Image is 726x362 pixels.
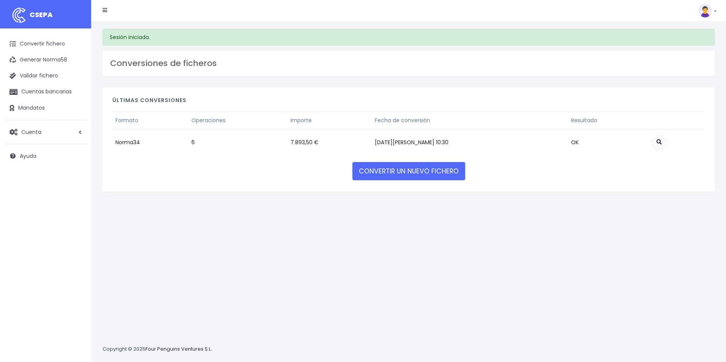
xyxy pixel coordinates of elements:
[4,148,87,164] a: Ayuda
[287,129,372,156] td: 7.893,50 €
[112,97,705,107] h4: Últimas conversiones
[103,345,213,353] p: Copyright © 2025 .
[20,152,36,160] span: Ayuda
[4,100,87,116] a: Mandatos
[4,36,87,52] a: Convertir fichero
[352,162,465,180] a: CONVERTIR UN NUEVO FICHERO
[21,128,41,135] span: Cuenta
[287,112,372,129] th: Importe
[372,112,568,129] th: Fecha de conversión
[568,112,647,129] th: Resultado
[568,129,647,156] td: OK
[145,345,212,353] a: Four Penguins Ventures S.L.
[9,6,28,25] img: logo
[112,112,188,129] th: Formato
[188,112,287,129] th: Operaciones
[372,129,568,156] td: [DATE][PERSON_NAME] 10:30
[4,124,87,140] a: Cuenta
[4,84,87,100] a: Cuentas bancarias
[4,52,87,68] a: Generar Norma58
[112,129,188,156] td: Norma34
[4,68,87,84] a: Validar fichero
[698,4,712,17] img: profile
[30,10,53,19] span: CSEPA
[110,58,707,68] h3: Conversiones de ficheros
[103,29,715,46] div: Sesión iniciada.
[188,129,287,156] td: 6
